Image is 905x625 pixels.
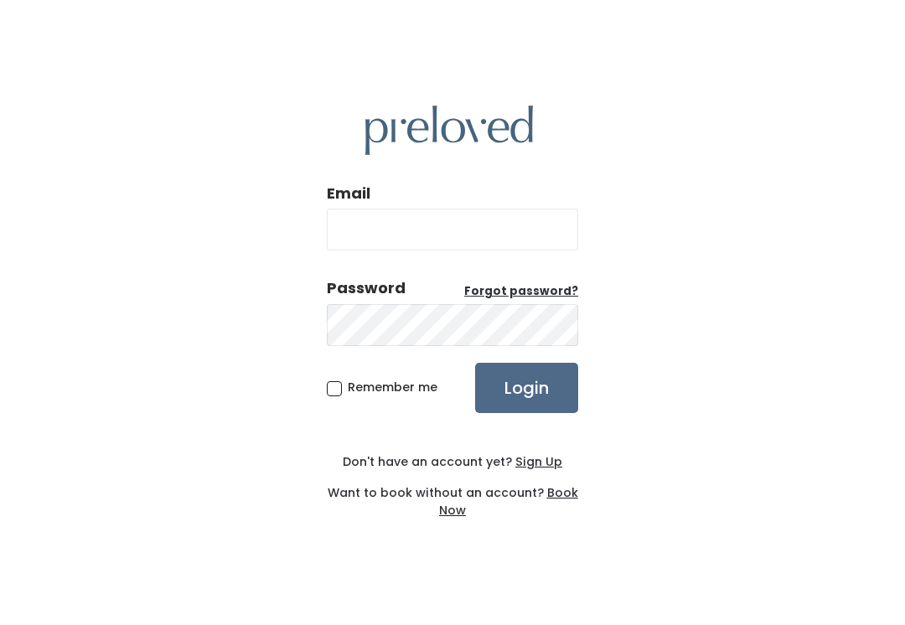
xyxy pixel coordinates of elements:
[475,363,578,413] input: Login
[327,453,578,471] div: Don't have an account yet?
[464,283,578,300] a: Forgot password?
[464,283,578,299] u: Forgot password?
[365,106,533,155] img: preloved logo
[348,379,437,395] span: Remember me
[515,453,562,470] u: Sign Up
[327,471,578,519] div: Want to book without an account?
[327,277,406,299] div: Password
[439,484,578,519] a: Book Now
[327,183,370,204] label: Email
[512,453,562,470] a: Sign Up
